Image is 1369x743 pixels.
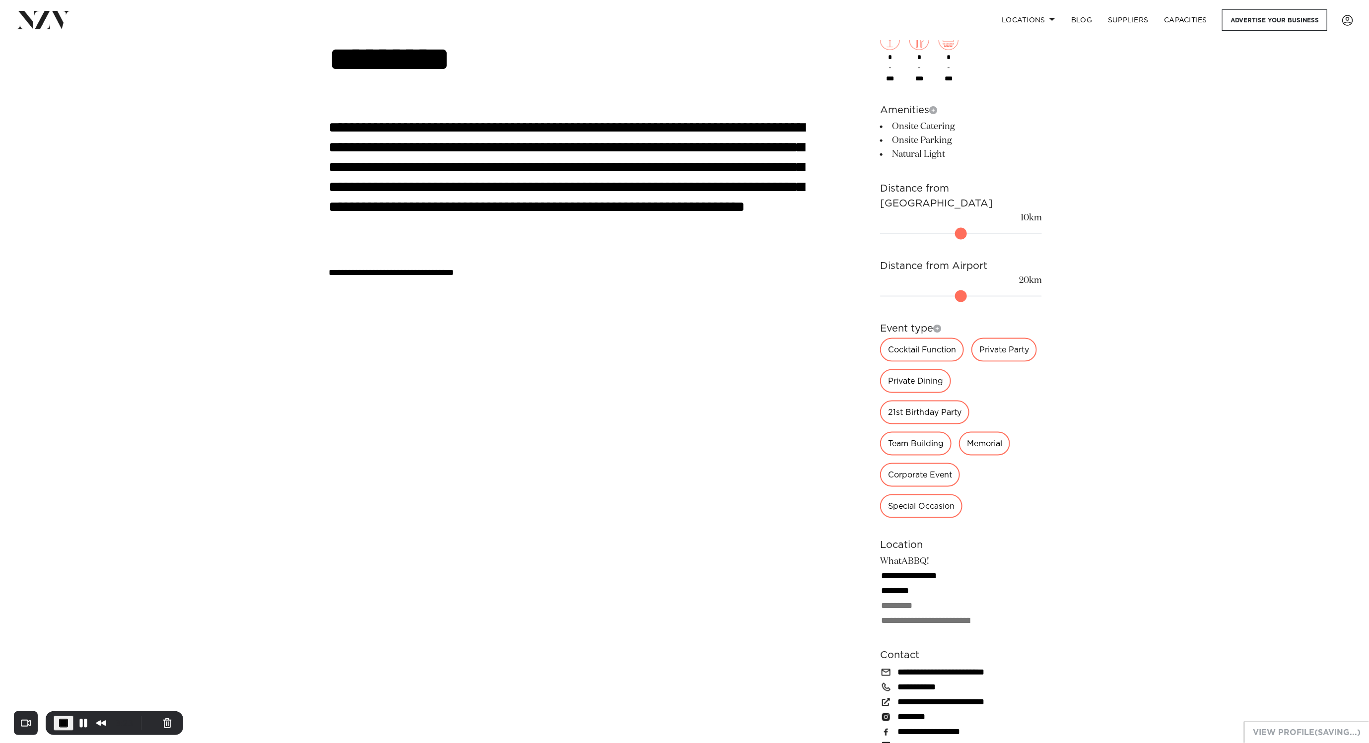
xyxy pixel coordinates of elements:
[959,432,1010,456] div: Memorial
[1157,9,1216,31] a: Capacities
[1021,211,1042,225] output: 10km
[909,30,929,83] div: -
[880,120,1042,134] li: Onsite Catering
[1222,9,1327,31] a: Advertise your business
[880,30,900,83] div: -
[939,30,958,83] div: -
[880,401,969,424] div: 21st Birthday Party
[880,134,1042,147] li: Onsite Parking
[880,494,962,518] div: Special Occasion
[880,432,952,456] div: Team Building
[880,369,951,393] div: Private Dining
[971,338,1037,362] div: Private Party
[1063,9,1100,31] a: BLOG
[880,259,1042,273] h6: Distance from Airport
[880,181,1042,211] h6: Distance from [GEOGRAPHIC_DATA]
[880,538,1042,553] h6: Location
[880,147,1042,161] li: Natural Light
[1019,273,1042,287] output: 20km
[880,321,1042,336] h6: Event type
[880,648,1042,663] h6: Contact
[994,9,1063,31] a: Locations
[880,103,1042,118] h6: Amenities
[880,555,1042,628] div: WhatABBQ!
[880,463,960,487] div: Corporate Event
[880,338,964,362] div: Cocktail Function
[1100,9,1156,31] a: SUPPLIERS
[16,11,70,29] img: nzv-logo.png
